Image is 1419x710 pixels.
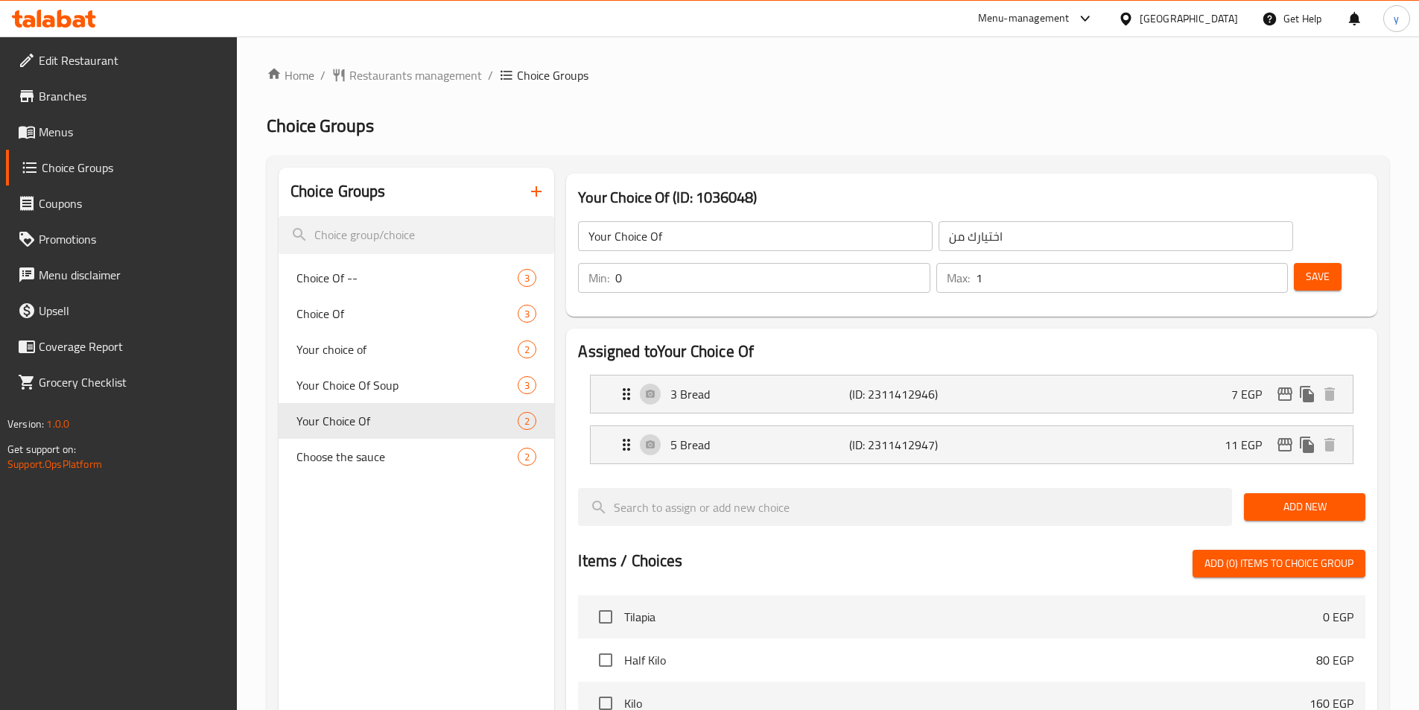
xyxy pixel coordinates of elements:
[518,376,536,394] div: Choices
[6,42,237,78] a: Edit Restaurant
[296,269,518,287] span: Choice Of --
[46,414,69,434] span: 1.0.0
[291,180,386,203] h2: Choice Groups
[518,307,536,321] span: 3
[39,87,225,105] span: Branches
[578,488,1232,526] input: search
[7,454,102,474] a: Support.OpsPlatform
[279,439,555,475] div: Choose the sauce2
[39,51,225,69] span: Edit Restaurant
[6,257,237,293] a: Menu disclaimer
[1244,493,1365,521] button: Add New
[39,373,225,391] span: Grocery Checklist
[39,194,225,212] span: Coupons
[320,66,326,84] li: /
[849,436,968,454] p: (ID: 2311412947)
[39,302,225,320] span: Upsell
[39,230,225,248] span: Promotions
[42,159,225,177] span: Choice Groups
[7,414,44,434] span: Version:
[518,305,536,323] div: Choices
[279,296,555,332] div: Choice Of3
[267,109,374,142] span: Choice Groups
[1274,434,1296,456] button: edit
[518,340,536,358] div: Choices
[1225,436,1274,454] p: 11 EGP
[7,440,76,459] span: Get support on:
[279,332,555,367] div: Your choice of2
[488,66,493,84] li: /
[849,385,968,403] p: (ID: 2311412946)
[6,186,237,221] a: Coupons
[1294,263,1342,291] button: Save
[39,123,225,141] span: Menus
[591,426,1353,463] div: Expand
[6,150,237,186] a: Choice Groups
[1323,608,1353,626] p: 0 EGP
[279,216,555,254] input: search
[39,337,225,355] span: Coverage Report
[39,266,225,284] span: Menu disclaimer
[978,10,1070,28] div: Menu-management
[279,367,555,403] div: Your Choice Of Soup3
[518,271,536,285] span: 3
[1318,434,1341,456] button: delete
[670,385,848,403] p: 3 Bread
[947,269,970,287] p: Max:
[624,608,1323,626] span: Tilapia
[1204,554,1353,573] span: Add (0) items to choice group
[1316,651,1353,669] p: 80 EGP
[349,66,482,84] span: Restaurants management
[6,364,237,400] a: Grocery Checklist
[1318,383,1341,405] button: delete
[578,369,1365,419] li: Expand
[1274,383,1296,405] button: edit
[670,436,848,454] p: 5 Bread
[578,340,1365,363] h2: Assigned to Your Choice Of
[591,375,1353,413] div: Expand
[518,412,536,430] div: Choices
[6,78,237,114] a: Branches
[267,66,314,84] a: Home
[1193,550,1365,577] button: Add (0) items to choice group
[1256,498,1353,516] span: Add New
[518,448,536,466] div: Choices
[624,651,1316,669] span: Half Kilo
[518,343,536,357] span: 2
[279,403,555,439] div: Your Choice Of2
[518,414,536,428] span: 2
[296,340,518,358] span: Your choice of
[1394,10,1399,27] span: y
[1306,267,1330,286] span: Save
[296,448,518,466] span: Choose the sauce
[518,450,536,464] span: 2
[578,550,682,572] h2: Items / Choices
[279,260,555,296] div: Choice Of --3
[6,293,237,329] a: Upsell
[578,419,1365,470] li: Expand
[267,66,1389,84] nav: breadcrumb
[1140,10,1238,27] div: [GEOGRAPHIC_DATA]
[296,376,518,394] span: Your Choice Of Soup
[6,114,237,150] a: Menus
[518,269,536,287] div: Choices
[517,66,588,84] span: Choice Groups
[590,644,621,676] span: Select choice
[1296,383,1318,405] button: duplicate
[296,305,518,323] span: Choice Of
[331,66,482,84] a: Restaurants management
[518,378,536,393] span: 3
[6,221,237,257] a: Promotions
[296,412,518,430] span: Your Choice Of
[1231,385,1274,403] p: 7 EGP
[6,329,237,364] a: Coverage Report
[578,186,1365,209] h3: Your Choice Of (ID: 1036048)
[588,269,609,287] p: Min:
[1296,434,1318,456] button: duplicate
